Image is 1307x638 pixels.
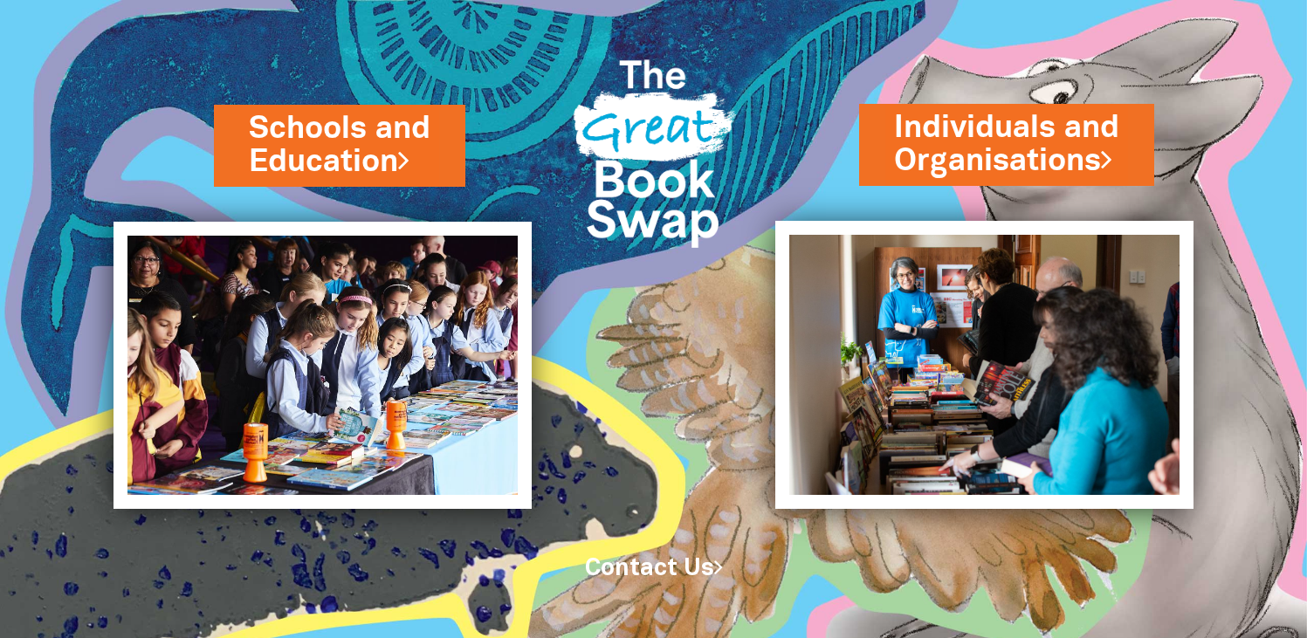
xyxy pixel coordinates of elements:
[775,221,1193,509] img: Individuals and Organisations
[585,558,723,580] a: Contact Us
[114,222,532,509] img: Schools and Education
[249,107,430,183] a: Schools andEducation
[558,21,750,275] img: Great Bookswap logo
[894,106,1119,182] a: Individuals andOrganisations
